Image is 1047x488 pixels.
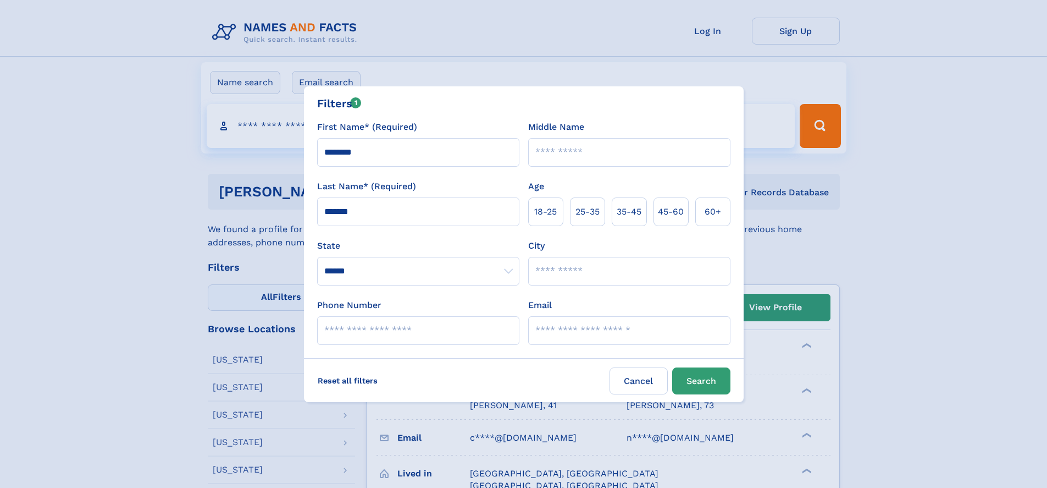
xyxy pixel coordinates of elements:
[317,120,417,134] label: First Name* (Required)
[672,368,730,394] button: Search
[528,180,544,193] label: Age
[705,205,721,218] span: 60+
[311,368,385,394] label: Reset all filters
[617,205,641,218] span: 35‑45
[534,205,557,218] span: 18‑25
[610,368,668,394] label: Cancel
[317,95,362,112] div: Filters
[658,205,684,218] span: 45‑60
[575,205,600,218] span: 25‑35
[528,239,545,253] label: City
[317,239,519,253] label: State
[317,299,381,312] label: Phone Number
[528,120,584,134] label: Middle Name
[528,299,552,312] label: Email
[317,180,416,193] label: Last Name* (Required)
